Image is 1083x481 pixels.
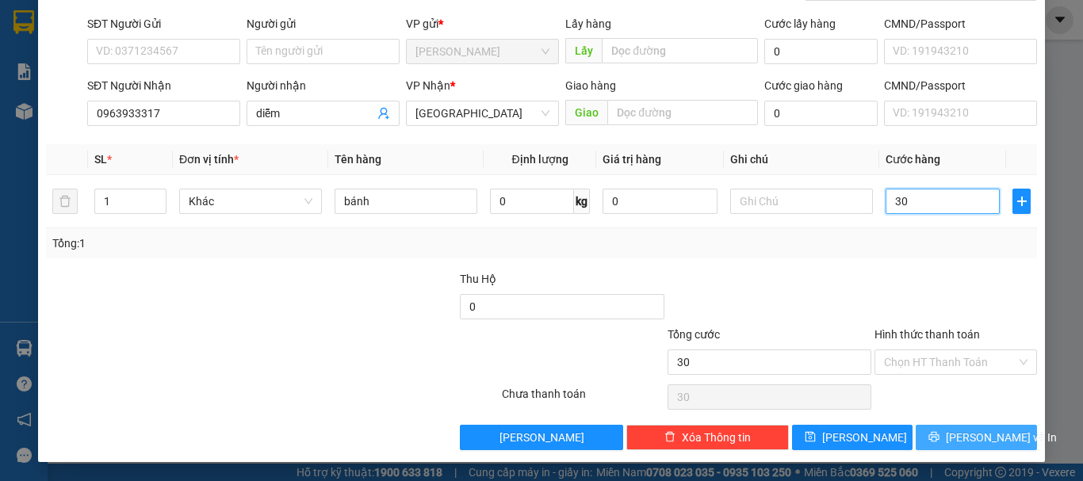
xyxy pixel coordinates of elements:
span: user-add [377,107,390,120]
span: SL [94,153,107,166]
span: kg [574,189,590,214]
input: VD: Bàn, Ghế [335,189,477,214]
div: Người gửi [247,15,400,32]
span: save [805,431,816,444]
input: 0 [603,189,717,214]
input: Ghi Chú [730,189,873,214]
div: CMND/Passport [884,15,1037,32]
span: printer [928,431,939,444]
button: [PERSON_NAME] [460,425,622,450]
input: Cước giao hàng [764,101,878,126]
div: Người nhận [247,77,400,94]
span: [PERSON_NAME] [499,429,584,446]
input: Dọc đường [602,38,758,63]
div: SĐT Người Nhận [87,77,240,94]
button: save[PERSON_NAME] [792,425,913,450]
span: Lấy hàng [565,17,611,30]
span: [PERSON_NAME] [822,429,907,446]
span: Xóa Thông tin [682,429,751,446]
span: Tên hàng [335,153,381,166]
span: Cước hàng [886,153,940,166]
label: Cước giao hàng [764,79,843,92]
span: [PERSON_NAME] và In [946,429,1057,446]
span: Phan Thiết [415,40,549,63]
div: VP gửi [406,15,559,32]
span: plus [1013,195,1030,208]
div: SĐT Người Gửi [87,15,240,32]
label: Cước lấy hàng [764,17,836,30]
th: Ghi chú [724,144,879,175]
button: deleteXóa Thông tin [626,425,789,450]
span: Khác [189,189,312,213]
span: Đà Lạt [415,101,549,125]
div: Chưa thanh toán [500,385,666,413]
button: plus [1012,189,1031,214]
label: Hình thức thanh toán [874,328,980,341]
span: VP Nhận [406,79,450,92]
span: Định lượng [511,153,568,166]
span: Thu Hộ [460,273,496,285]
span: Giá trị hàng [603,153,661,166]
span: Đơn vị tính [179,153,239,166]
input: Dọc đường [607,100,758,125]
input: Cước lấy hàng [764,39,878,64]
span: delete [664,431,675,444]
span: Giao [565,100,607,125]
div: Tổng: 1 [52,235,419,252]
div: CMND/Passport [884,77,1037,94]
span: Tổng cước [668,328,720,341]
span: Lấy [565,38,602,63]
button: printer[PERSON_NAME] và In [916,425,1037,450]
span: Giao hàng [565,79,616,92]
button: delete [52,189,78,214]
